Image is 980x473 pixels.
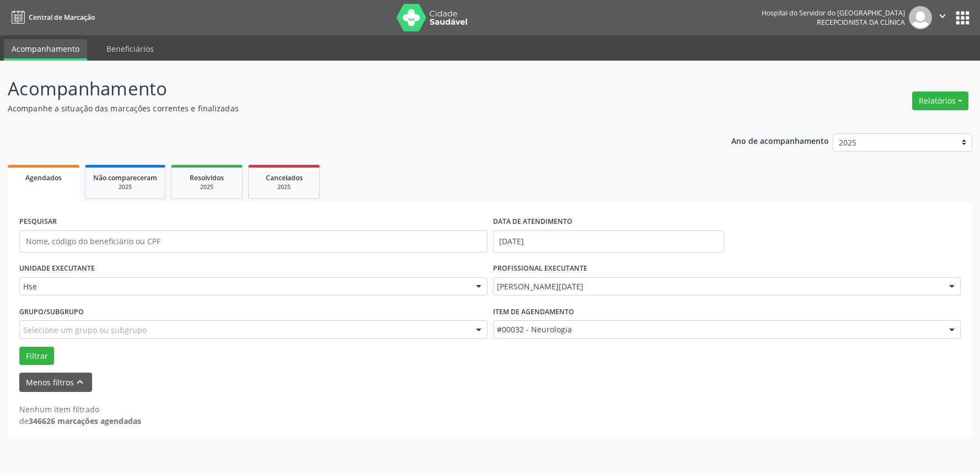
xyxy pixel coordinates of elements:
[179,183,234,191] div: 2025
[4,39,87,61] a: Acompanhamento
[19,404,141,415] div: Nenhum item filtrado
[493,303,574,320] label: Item de agendamento
[19,303,84,320] label: Grupo/Subgrupo
[93,173,157,182] span: Não compareceram
[762,8,905,18] div: Hospital do Servidor do [GEOGRAPHIC_DATA]
[8,103,683,114] p: Acompanhe a situação das marcações correntes e finalizadas
[19,415,141,427] div: de
[29,416,141,426] strong: 346626 marcações agendadas
[74,376,86,388] i: keyboard_arrow_up
[936,10,949,22] i: 
[493,260,587,277] label: PROFISSIONAL EXECUTANTE
[190,173,224,182] span: Resolvidos
[19,260,95,277] label: UNIDADE EXECUTANTE
[953,8,972,28] button: apps
[8,8,95,26] a: Central de Marcação
[25,173,62,182] span: Agendados
[23,324,147,336] span: Selecione um grupo ou subgrupo
[23,281,465,292] span: Hse
[29,13,95,22] span: Central de Marcação
[493,213,572,230] label: DATA DE ATENDIMENTO
[8,75,683,103] p: Acompanhamento
[19,213,57,230] label: PESQUISAR
[19,373,92,392] button: Menos filtroskeyboard_arrow_up
[912,92,968,110] button: Relatórios
[932,6,953,29] button: 
[93,183,157,191] div: 2025
[493,230,724,252] input: Selecione um intervalo
[19,347,54,365] button: Filtrar
[497,324,939,335] span: #00032 - Neurologia
[256,183,312,191] div: 2025
[909,6,932,29] img: img
[497,281,939,292] span: [PERSON_NAME][DATE]
[731,133,829,147] p: Ano de acompanhamento
[266,173,303,182] span: Cancelados
[817,18,905,27] span: Recepcionista da clínica
[99,39,162,58] a: Beneficiários
[19,230,488,252] input: Nome, código do beneficiário ou CPF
